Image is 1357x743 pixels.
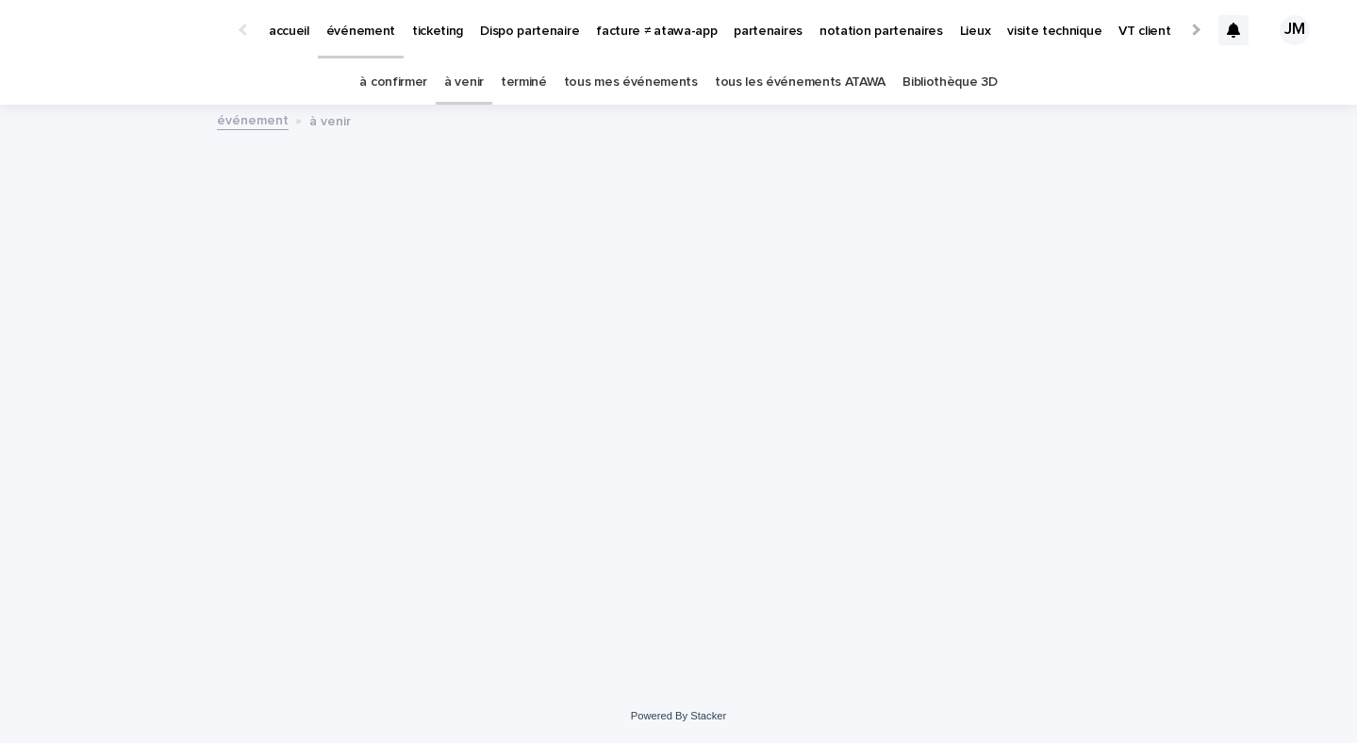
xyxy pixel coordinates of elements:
[38,11,221,49] img: Ls34BcGeRexTGTNfXpUC
[501,60,547,105] a: terminé
[1280,15,1310,45] div: JM
[217,108,289,130] a: événement
[564,60,698,105] a: tous mes événements
[715,60,885,105] a: tous les événements ATAWA
[631,710,726,721] a: Powered By Stacker
[444,60,484,105] a: à venir
[309,109,351,130] p: à venir
[359,60,427,105] a: à confirmer
[902,60,997,105] a: Bibliothèque 3D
